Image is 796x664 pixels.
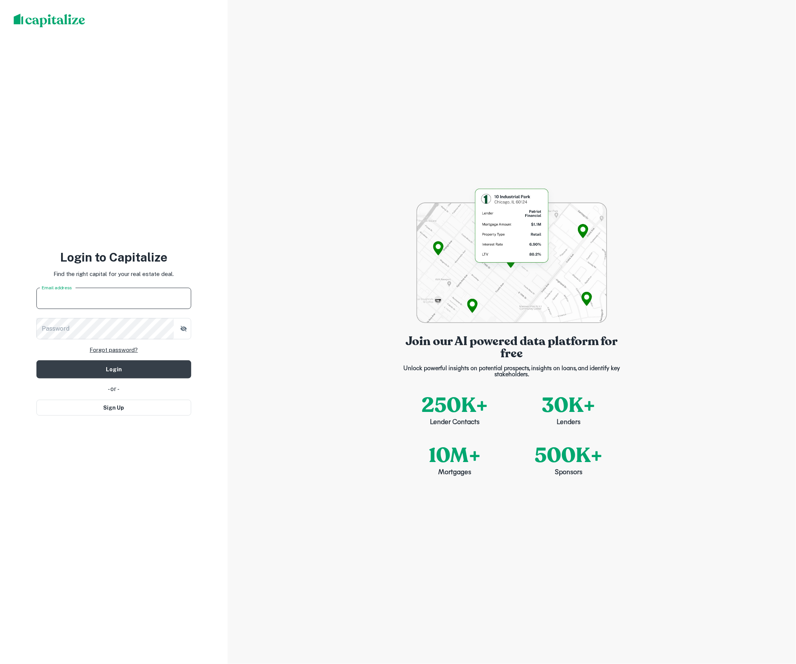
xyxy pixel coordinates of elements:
[398,366,626,378] p: Unlock powerful insights on potential prospects, insights on loans, and identify key stakeholders.
[542,390,596,421] p: 30K+
[42,284,72,291] label: Email address
[430,418,480,428] p: Lender Contacts
[36,385,191,394] div: - or -
[36,400,191,416] button: Sign Up
[54,270,174,279] p: Find the right capital for your real estate deal.
[555,468,583,478] p: Sponsors
[36,248,191,267] h3: Login to Capitalize
[422,390,488,421] p: 250K+
[417,186,607,323] img: login-bg
[14,14,85,27] img: capitalize-logo.png
[439,468,472,478] p: Mortgages
[429,440,481,471] p: 10M+
[758,603,796,640] iframe: Chat Widget
[557,418,581,428] p: Lenders
[90,345,138,355] a: Forgot password?
[398,335,626,360] p: Join our AI powered data platform for free
[36,360,191,379] button: Login
[535,440,603,471] p: 500K+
